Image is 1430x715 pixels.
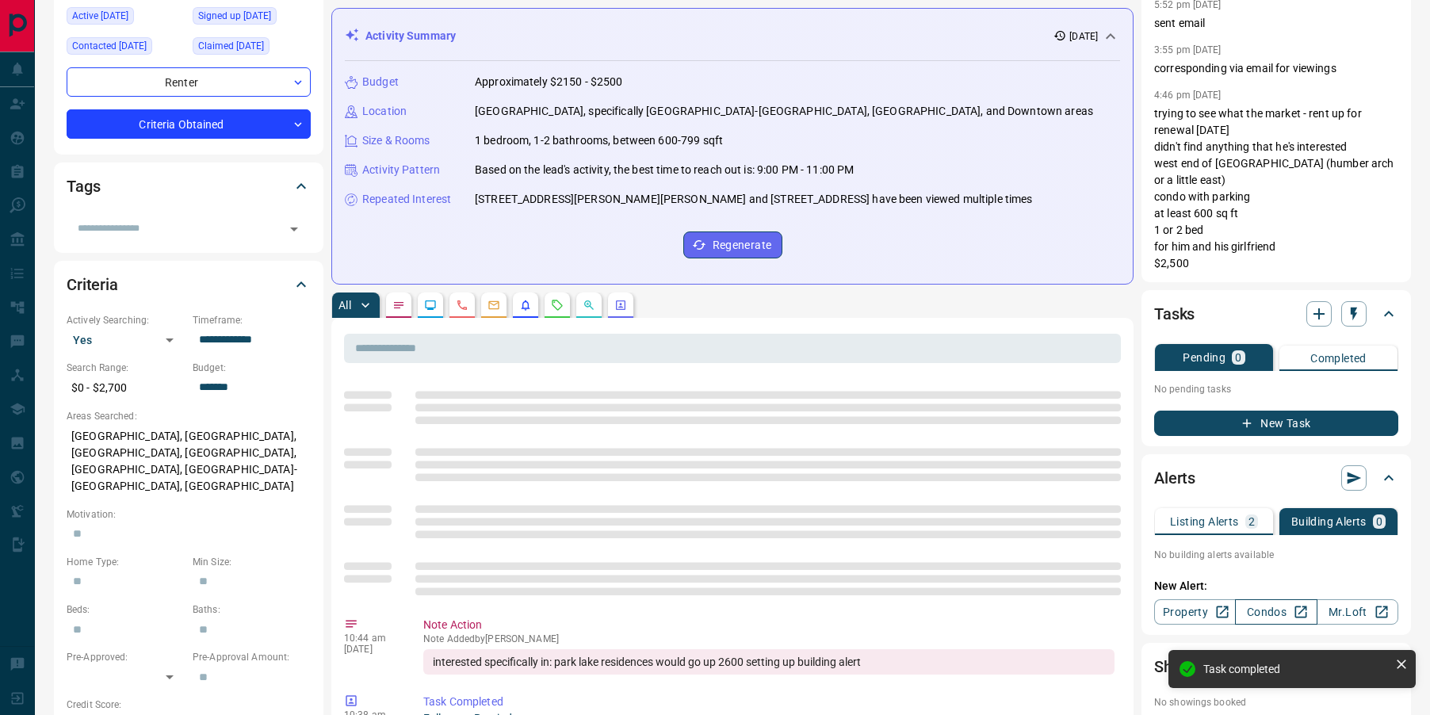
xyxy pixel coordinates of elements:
[1154,377,1398,401] p: No pending tasks
[67,507,311,522] p: Motivation:
[193,313,311,327] p: Timeframe:
[67,266,311,304] div: Criteria
[67,650,185,664] p: Pre-Approved:
[1154,60,1398,77] p: corresponding via email for viewings
[67,409,311,423] p: Areas Searched:
[193,361,311,375] p: Budget:
[193,37,311,59] div: Sun Jan 19 2025
[67,174,100,199] h2: Tags
[1154,654,1222,679] h2: Showings
[1376,516,1382,527] p: 0
[67,272,118,297] h2: Criteria
[1154,465,1195,491] h2: Alerts
[67,109,311,139] div: Criteria Obtained
[392,299,405,312] svg: Notes
[72,8,128,24] span: Active [DATE]
[67,37,185,59] div: Thu Mar 27 2025
[67,602,185,617] p: Beds:
[1183,352,1225,363] p: Pending
[1154,648,1398,686] div: Showings
[1291,516,1367,527] p: Building Alerts
[1154,548,1398,562] p: No building alerts available
[72,38,147,54] span: Contacted [DATE]
[1154,44,1222,55] p: 3:55 pm [DATE]
[583,299,595,312] svg: Opportunities
[67,361,185,375] p: Search Range:
[423,694,1115,710] p: Task Completed
[519,299,532,312] svg: Listing Alerts
[193,650,311,664] p: Pre-Approval Amount:
[283,218,305,240] button: Open
[338,300,351,311] p: All
[1235,352,1241,363] p: 0
[1154,295,1398,333] div: Tasks
[198,8,271,24] span: Signed up [DATE]
[1170,516,1239,527] p: Listing Alerts
[475,162,854,178] p: Based on the lead's activity, the best time to reach out is: 9:00 PM - 11:00 PM
[487,299,500,312] svg: Emails
[1154,15,1398,32] p: sent email
[424,299,437,312] svg: Lead Browsing Activity
[1154,599,1236,625] a: Property
[193,555,311,569] p: Min Size:
[67,313,185,327] p: Actively Searching:
[67,698,311,712] p: Credit Score:
[1154,578,1398,595] p: New Alert:
[1154,411,1398,436] button: New Task
[1154,90,1222,101] p: 4:46 pm [DATE]
[1203,663,1389,675] div: Task completed
[198,38,264,54] span: Claimed [DATE]
[344,644,400,655] p: [DATE]
[67,67,311,97] div: Renter
[67,375,185,401] p: $0 - $2,700
[362,162,440,178] p: Activity Pattern
[362,103,407,120] p: Location
[475,103,1093,120] p: [GEOGRAPHIC_DATA], specifically [GEOGRAPHIC_DATA]-[GEOGRAPHIC_DATA], [GEOGRAPHIC_DATA], and Downt...
[67,555,185,569] p: Home Type:
[423,649,1115,675] div: interested specifically in: park lake residences would go up 2600 setting up building alert
[344,633,400,644] p: 10:44 am
[362,132,430,149] p: Size & Rooms
[365,28,456,44] p: Activity Summary
[1317,599,1398,625] a: Mr.Loft
[1069,29,1098,44] p: [DATE]
[475,132,723,149] p: 1 bedroom, 1-2 bathrooms, between 600-799 sqft
[1310,353,1367,364] p: Completed
[1235,599,1317,625] a: Condos
[551,299,564,312] svg: Requests
[475,74,623,90] p: Approximately $2150 - $2500
[193,602,311,617] p: Baths:
[67,167,311,205] div: Tags
[423,617,1115,633] p: Note Action
[683,231,782,258] button: Regenerate
[423,633,1115,644] p: Note Added by [PERSON_NAME]
[1154,105,1398,289] p: trying to see what the market - rent up for renewal [DATE] didn't find anything that he's interes...
[67,423,311,499] p: [GEOGRAPHIC_DATA], [GEOGRAPHIC_DATA], [GEOGRAPHIC_DATA], [GEOGRAPHIC_DATA], [GEOGRAPHIC_DATA], [G...
[614,299,627,312] svg: Agent Actions
[345,21,1120,51] div: Activity Summary[DATE]
[1154,301,1195,327] h2: Tasks
[1154,459,1398,497] div: Alerts
[362,74,399,90] p: Budget
[475,191,1032,208] p: [STREET_ADDRESS][PERSON_NAME][PERSON_NAME] and [STREET_ADDRESS] have been viewed multiple times
[1154,695,1398,709] p: No showings booked
[362,191,451,208] p: Repeated Interest
[67,7,185,29] div: Sun Aug 17 2025
[67,327,185,353] div: Yes
[1248,516,1255,527] p: 2
[456,299,468,312] svg: Calls
[193,7,311,29] div: Sun Jan 19 2025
